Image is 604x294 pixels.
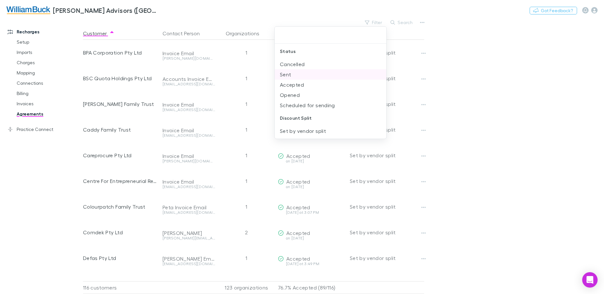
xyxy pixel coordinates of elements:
li: Scheduled for sending [275,100,386,110]
li: Sent [275,69,386,80]
li: Opened [275,90,386,100]
div: Status [275,44,386,59]
div: Discount Split [275,110,386,126]
li: Set by vendor split [275,126,386,136]
div: Open Intercom Messenger [582,272,598,288]
li: Accepted [275,80,386,90]
li: Cancelled [275,59,386,69]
